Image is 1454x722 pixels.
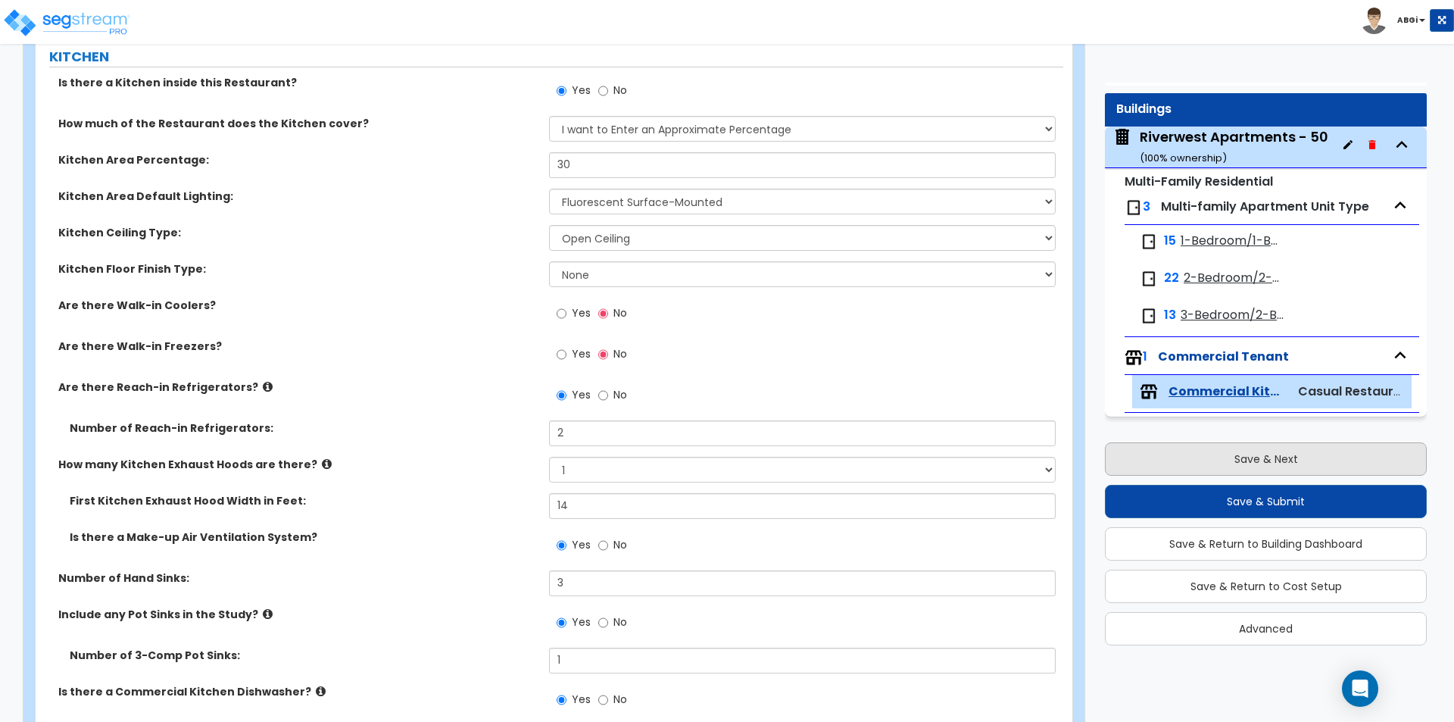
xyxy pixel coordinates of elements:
[322,458,332,470] i: click for more info!
[613,83,627,98] span: No
[1184,270,1285,287] span: 2-Bedroom/2-Bathroom
[1164,270,1179,287] span: 22
[1105,527,1427,561] button: Save & Return to Building Dashboard
[572,305,591,320] span: Yes
[1125,173,1273,190] small: Multi-Family Residential
[1397,14,1418,26] b: ABGi
[1140,151,1227,165] small: ( 100 % ownership)
[1158,348,1289,365] span: Commercial Tenant
[1112,127,1328,166] span: Riverwest Apartments - 50
[70,530,538,545] label: Is there a Make-up Air Ventilation System?
[1181,233,1285,250] span: 1-Bedroom/1-Bathroom
[572,692,591,707] span: Yes
[49,47,1063,67] label: KITCHEN
[58,116,538,131] label: How much of the Restaurant does the Kitchen cover?
[58,380,538,395] label: Are there Reach-in Refrigerators?
[70,420,538,436] label: Number of Reach-in Refrigerators:
[613,305,627,320] span: No
[1143,198,1150,215] span: 3
[613,346,627,361] span: No
[58,152,538,167] label: Kitchen Area Percentage:
[1140,233,1158,251] img: door.png
[263,608,273,620] i: click for more info!
[1161,198,1369,215] span: Multi-family Apartment Unit Type
[613,537,627,552] span: No
[58,457,538,472] label: How many Kitchen Exhaust Hoods are there?
[572,387,591,402] span: Yes
[1116,101,1415,118] div: Buildings
[572,83,591,98] span: Yes
[1105,485,1427,518] button: Save & Submit
[58,225,538,240] label: Kitchen Ceiling Type:
[598,346,608,363] input: No
[58,189,538,204] label: Kitchen Area Default Lighting:
[613,614,627,630] span: No
[316,686,326,697] i: click for more info!
[1112,127,1132,147] img: building.svg
[58,339,538,354] label: Are there Walk-in Freezers?
[58,75,538,90] label: Is there a Kitchen inside this Restaurant?
[1125,198,1143,217] img: door.png
[1169,383,1285,401] span: Commercial Kitchen
[58,607,538,622] label: Include any Pot Sinks in the Study?
[572,537,591,552] span: Yes
[1140,307,1158,325] img: door.png
[598,614,608,631] input: No
[557,692,566,708] input: Yes
[1140,127,1328,166] div: Riverwest Apartments - 50
[557,537,566,554] input: Yes
[58,298,538,313] label: Are there Walk-in Coolers?
[1105,612,1427,645] button: Advanced
[1125,348,1143,367] img: tenants.png
[1361,8,1387,34] img: avatar.png
[598,537,608,554] input: No
[572,346,591,361] span: Yes
[557,305,566,322] input: Yes
[1342,670,1378,707] div: Open Intercom Messenger
[557,387,566,404] input: Yes
[1181,307,1285,324] span: 3-Bedroom/2-Bathroom
[557,614,566,631] input: Yes
[598,305,608,322] input: No
[58,684,538,699] label: Is there a Commercial Kitchen Dishwasher?
[613,692,627,707] span: No
[1105,570,1427,603] button: Save & Return to Cost Setup
[1140,270,1158,288] img: door.png
[58,261,538,277] label: Kitchen Floor Finish Type:
[1143,348,1147,365] span: 1
[1164,307,1176,324] span: 13
[613,387,627,402] span: No
[2,8,131,38] img: logo_pro_r.png
[598,387,608,404] input: No
[1140,383,1158,401] img: tenants.png
[1105,442,1427,476] button: Save & Next
[70,493,538,508] label: First Kitchen Exhaust Hood Width in Feet:
[572,614,591,630] span: Yes
[263,381,273,392] i: click for more info!
[598,692,608,708] input: No
[598,83,608,99] input: No
[557,346,566,363] input: Yes
[557,83,566,99] input: Yes
[70,648,538,663] label: Number of 3-Comp Pot Sinks:
[58,570,538,586] label: Number of Hand Sinks:
[1164,233,1176,250] span: 15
